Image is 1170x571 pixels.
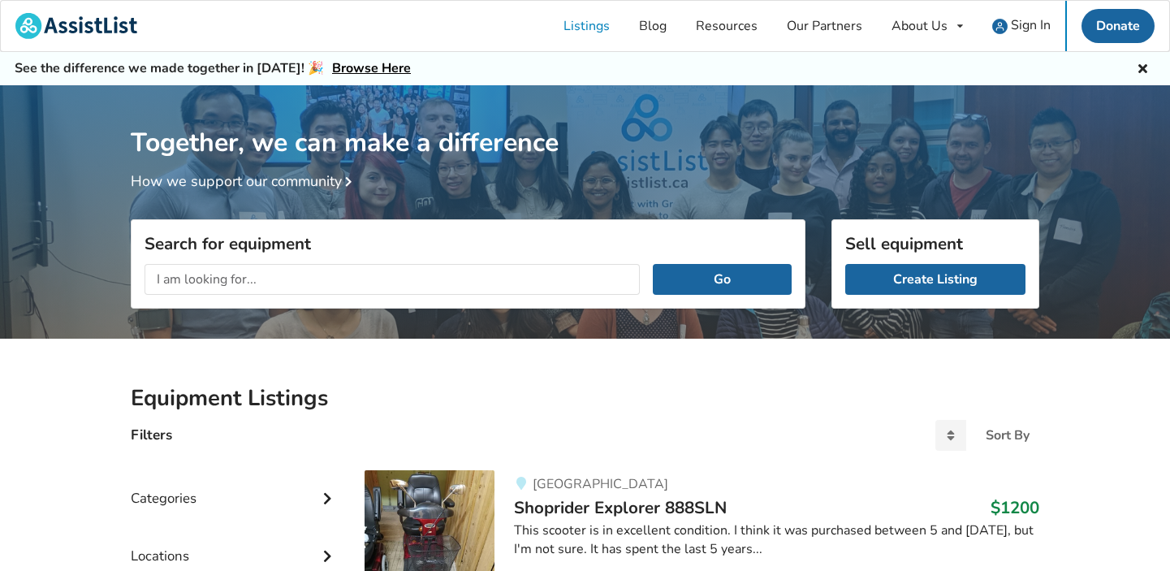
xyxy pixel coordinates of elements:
h3: $1200 [991,497,1039,518]
span: Sign In [1011,16,1051,34]
a: user icon Sign In [978,1,1065,51]
a: Listings [549,1,624,51]
img: user icon [992,19,1008,34]
h1: Together, we can make a difference [131,85,1039,159]
span: Shoprider Explorer 888SLN [514,496,727,519]
a: Donate [1081,9,1155,43]
div: This scooter is in excellent condition. I think it was purchased between 5 and [DATE], but I'm no... [514,521,1039,559]
h4: Filters [131,426,172,444]
a: Create Listing [845,264,1025,295]
a: Our Partners [772,1,877,51]
h2: Equipment Listings [131,384,1039,413]
button: Go [653,264,792,295]
span: [GEOGRAPHIC_DATA] [533,475,668,493]
a: Blog [624,1,681,51]
h3: Sell equipment [845,233,1025,254]
a: Browse Here [332,59,411,77]
div: About Us [892,19,948,32]
input: I am looking for... [145,264,640,295]
div: Categories [131,457,339,515]
a: Resources [681,1,772,51]
h5: See the difference we made together in [DATE]! 🎉 [15,60,411,77]
h3: Search for equipment [145,233,792,254]
a: How we support our community [131,171,358,191]
img: assistlist-logo [15,13,137,39]
div: Sort By [986,429,1030,442]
